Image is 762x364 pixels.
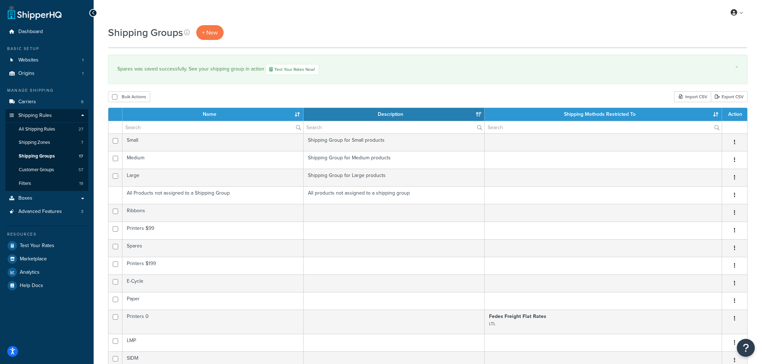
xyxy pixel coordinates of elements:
a: Export CSV [711,91,748,102]
a: Shipping Rules [5,109,88,122]
a: Dashboard [5,25,88,38]
span: Filters [19,181,31,187]
td: Spares [122,239,304,257]
a: Test Your Rates [5,239,88,252]
th: Name: activate to sort column ascending [122,108,304,121]
td: All products not assigned to a shipping group [304,186,485,204]
a: Test Your Rates Now! [265,64,319,75]
div: Spares was saved successfully. See your shipping group in action [117,64,738,75]
a: Shipping Zones 7 [5,136,88,149]
a: Analytics [5,266,88,279]
th: Shipping Methods Restricted To: activate to sort column ascending [485,108,722,121]
span: Analytics [20,269,40,276]
th: Action [722,108,747,121]
button: Bulk Actions [108,91,150,102]
button: Open Resource Center [737,339,755,357]
div: Basic Setup [5,46,88,52]
span: 1 [82,70,84,77]
td: All Products not assigned to a Shipping Group [122,186,304,204]
span: 6 [81,99,84,105]
a: ShipperHQ Home [8,5,62,20]
td: Large [122,169,304,186]
span: Advanced Features [18,209,62,215]
a: Origins 1 [5,67,88,80]
h1: Shipping Groups [108,26,183,40]
a: All Shipping Rules 27 [5,123,88,136]
span: All Shipping Rules [19,126,55,132]
li: Carriers [5,95,88,109]
li: Shipping Rules [5,109,88,191]
a: Marketplace [5,252,88,265]
li: Websites [5,54,88,67]
input: Search [485,121,722,133]
td: Paper [122,292,304,310]
a: Websites 1 [5,54,88,67]
strong: Fedex Freight Flat Rates [489,313,546,320]
span: Shipping Groups [19,153,55,159]
input: Search [304,121,484,133]
li: Origins [5,67,88,80]
span: Boxes [18,195,32,201]
a: Advanced Features 3 [5,205,88,218]
span: Carriers [18,99,36,105]
div: Resources [5,231,88,237]
span: 19 [79,181,83,187]
td: E-Cycle [122,274,304,292]
td: Shipping Group for Small products [304,133,485,151]
td: LMP [122,334,304,351]
span: 27 [79,126,83,132]
span: Marketplace [20,256,47,262]
a: Help Docs [5,279,88,292]
span: Help Docs [20,283,43,289]
td: Small [122,133,304,151]
li: All Shipping Rules [5,123,88,136]
li: Shipping Zones [5,136,88,149]
input: Search [122,121,303,133]
span: Origins [18,70,35,77]
span: 7 [81,140,83,146]
td: Printers 0 [122,310,304,334]
span: 3 [81,209,84,215]
li: Advanced Features [5,205,88,218]
span: Websites [18,57,39,63]
a: Carriers 6 [5,95,88,109]
span: Shipping Rules [18,113,52,119]
a: Customer Groups 57 [5,163,88,177]
td: Shipping Group for Medium products [304,151,485,169]
a: Shipping Groups 17 [5,150,88,163]
span: 57 [79,167,83,173]
li: Shipping Groups [5,150,88,163]
td: Ribbons [122,204,304,222]
a: + New [196,25,224,40]
td: Medium [122,151,304,169]
td: Shipping Group for Large products [304,169,485,186]
a: Filters 19 [5,177,88,190]
span: Shipping Zones [19,140,50,146]
td: Printers $199 [122,257,304,274]
div: Import CSV [674,91,711,102]
span: 17 [79,153,83,159]
span: + New [202,28,218,37]
span: Test Your Rates [20,243,54,249]
span: Dashboard [18,29,43,35]
span: 1 [82,57,84,63]
a: Boxes [5,192,88,205]
span: Customer Groups [19,167,54,173]
a: × [735,64,738,70]
td: Printers $99 [122,222,304,239]
div: Manage Shipping [5,87,88,94]
li: Customer Groups [5,163,88,177]
th: Description: activate to sort column ascending [304,108,485,121]
li: Filters [5,177,88,190]
small: LTL [489,320,496,327]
